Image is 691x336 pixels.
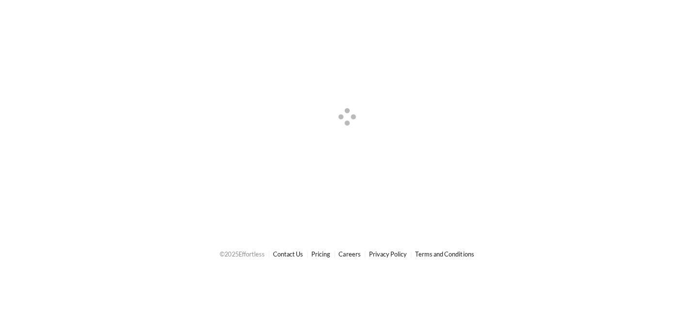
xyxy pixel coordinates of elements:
a: Terms and Conditions [414,249,472,257]
a: Privacy Policy [368,249,405,257]
a: Careers [337,249,359,257]
a: Contact Us [272,249,302,257]
span: © 2025 Effortless [219,249,264,257]
a: Pricing [310,249,329,257]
